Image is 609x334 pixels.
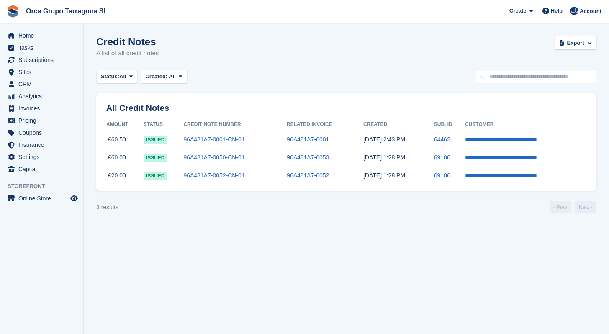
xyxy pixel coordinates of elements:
a: 96A481A7-0050 [287,154,329,161]
h2: All Credit Notes [106,103,586,113]
a: menu [4,127,79,139]
a: menu [4,42,79,54]
a: menu [4,151,79,163]
span: Export [567,39,584,47]
button: Export [555,36,596,50]
div: 3 results [96,203,118,212]
a: 96A481A7-0050-CN-01 [183,154,244,161]
a: 96A481A7-0001 [287,136,329,143]
span: Capital [18,163,69,175]
th: Sub. ID [434,118,465,131]
a: Previous [550,201,571,213]
a: 96A481A7-0001-CN-01 [183,136,244,143]
a: menu [4,115,79,126]
span: All [119,72,126,81]
span: Subscriptions [18,54,69,66]
a: 69106 [434,154,450,161]
th: Status [144,118,184,131]
a: Preview store [69,193,79,203]
button: Created: All [141,70,187,84]
td: €20.00 [106,167,144,184]
span: issued [144,136,167,144]
a: menu [4,66,79,78]
span: All [169,73,176,80]
a: Next [575,201,596,213]
a: 96A481A7-0052-CN-01 [183,172,244,179]
span: Created: [145,73,167,80]
h1: Credit Notes [96,36,159,47]
td: €60.50 [106,131,144,149]
a: menu [4,103,79,114]
span: Tasks [18,42,69,54]
a: menu [4,30,79,41]
span: Help [551,7,563,15]
th: Credit Note Number [183,118,287,131]
time: 2025-01-20 12:28:32 UTC [363,172,405,179]
a: menu [4,90,79,102]
a: menu [4,78,79,90]
span: Settings [18,151,69,163]
span: issued [144,172,167,180]
p: A list of all credit notes [96,49,159,58]
img: stora-icon-8386f47178a22dfd0bd8f6a31ec36ba5ce8667c1dd55bd0f319d3a0aa187defe.svg [7,5,19,18]
time: 2025-01-28 13:43:10 UTC [363,136,405,143]
a: menu [4,193,79,204]
span: Home [18,30,69,41]
span: Analytics [18,90,69,102]
th: Created [363,118,434,131]
span: Invoices [18,103,69,114]
span: Insurance [18,139,69,151]
th: Related Invoice [287,118,363,131]
span: Create [509,7,526,15]
span: Coupons [18,127,69,139]
span: Online Store [18,193,69,204]
time: 2025-01-20 12:28:46 UTC [363,154,405,161]
a: menu [4,54,79,66]
a: 96A481A7-0052 [287,172,329,179]
button: Status: All [96,70,137,84]
span: Pricing [18,115,69,126]
span: Storefront [8,182,83,190]
span: CRM [18,78,69,90]
a: Orca Grupo Tarragona SL [23,4,111,18]
th: Amount [106,118,144,131]
span: Status: [101,72,119,81]
td: €60.00 [106,149,144,167]
th: Customer [465,118,586,131]
span: Sites [18,66,69,78]
span: Account [580,7,601,15]
span: issued [144,154,167,162]
a: menu [4,139,79,151]
a: menu [4,163,79,175]
nav: Page [548,201,598,213]
a: 64462 [434,136,450,143]
img: ADMIN MANAGMENT [570,7,578,15]
a: 69106 [434,172,450,179]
